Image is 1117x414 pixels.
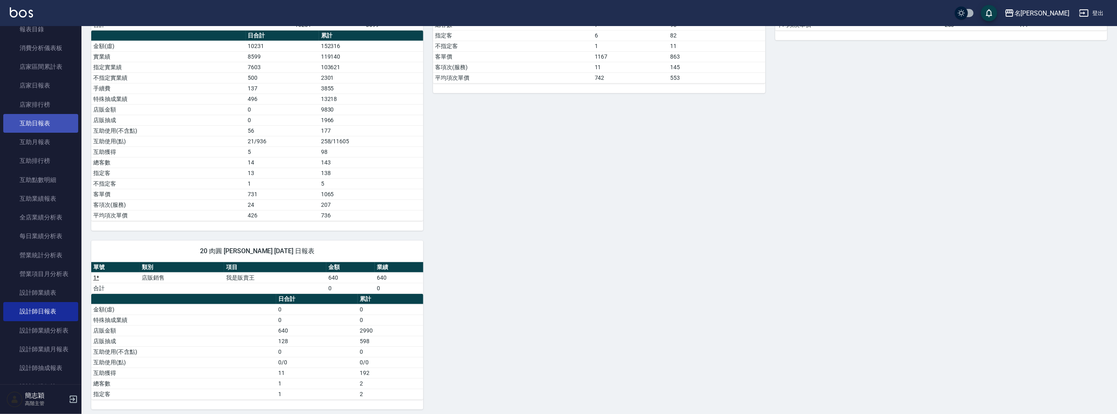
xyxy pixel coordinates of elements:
td: 145 [668,62,765,72]
a: 設計師排行榜 [3,377,78,396]
td: 742 [593,72,668,83]
td: 500 [246,72,319,83]
td: 0 [358,346,423,357]
a: 設計師日報表 [3,302,78,321]
td: 258/11605 [319,136,424,147]
a: 報表目錄 [3,20,78,39]
th: 累計 [358,294,423,304]
td: 1 [276,378,358,389]
td: 177 [319,125,424,136]
td: 店販金額 [91,104,246,115]
td: 互助獲得 [91,147,246,157]
td: 0 [326,283,375,294]
td: 1 [593,41,668,51]
td: 2 [358,378,423,389]
td: 2990 [358,325,423,336]
a: 互助業績報表 [3,189,78,208]
td: 11 [593,62,668,72]
td: 14 [246,157,319,168]
td: 0 [276,304,358,315]
th: 日合計 [276,294,358,304]
td: 0/0 [358,357,423,368]
td: 0/0 [276,357,358,368]
td: 店販銷售 [140,272,224,283]
th: 類別 [140,262,224,273]
p: 高階主管 [25,400,66,407]
td: 137 [246,83,319,94]
td: 金額(虛) [91,304,276,315]
td: 143 [319,157,424,168]
table: a dense table [91,262,423,294]
td: 426 [246,210,319,221]
img: Person [7,391,23,407]
td: 總客數 [91,157,246,168]
td: 863 [668,51,765,62]
td: 互助使用(不含點) [91,346,276,357]
a: 店家區間累計表 [3,57,78,76]
td: 11 [668,41,765,51]
th: 金額 [326,262,375,273]
a: 互助日報表 [3,114,78,133]
td: 指定客 [91,389,276,399]
td: 1 [276,389,358,399]
td: 1966 [319,115,424,125]
td: 店販抽成 [91,336,276,346]
a: 店家日報表 [3,76,78,95]
td: 553 [668,72,765,83]
button: 登出 [1076,6,1107,21]
th: 項目 [224,262,326,273]
td: 731 [246,189,319,199]
td: 98 [319,147,424,157]
button: save [981,5,997,21]
td: 8599 [246,51,319,62]
span: 20 肉圓 [PERSON_NAME] [DATE] 日報表 [101,247,413,255]
td: 152316 [319,41,424,51]
a: 互助點數明細 [3,171,78,189]
a: 營業統計分析表 [3,246,78,265]
td: 客項次(服務) [433,62,592,72]
td: 6 [593,30,668,41]
td: 598 [358,336,423,346]
a: 設計師業績表 [3,283,78,302]
td: 207 [319,199,424,210]
td: 640 [375,272,423,283]
td: 13218 [319,94,424,104]
td: 金額(虛) [91,41,246,51]
td: 0 [276,315,358,325]
td: 互助使用(點) [91,357,276,368]
td: 店販抽成 [91,115,246,125]
td: 我是販賣王 [224,272,326,283]
td: 13 [246,168,319,178]
th: 累計 [319,31,424,41]
table: a dense table [91,294,423,400]
a: 互助排行榜 [3,151,78,170]
th: 日合計 [246,31,319,41]
td: 合計 [91,283,140,294]
td: 1065 [319,189,424,199]
td: 24 [246,199,319,210]
a: 設計師業績月報表 [3,340,78,359]
td: 0 [246,115,319,125]
img: Logo [10,7,33,18]
a: 全店業績分析表 [3,208,78,227]
td: 互助使用(點) [91,136,246,147]
td: 640 [326,272,375,283]
td: 640 [276,325,358,336]
td: 103621 [319,62,424,72]
th: 單號 [91,262,140,273]
td: 客單價 [91,189,246,199]
td: 11 [276,368,358,378]
div: 名[PERSON_NAME] [1014,8,1069,18]
td: 指定實業績 [91,62,246,72]
td: 店販金額 [91,325,276,336]
td: 1 [246,178,319,189]
td: 0 [375,283,423,294]
td: 實業績 [91,51,246,62]
td: 0 [358,315,423,325]
td: 3855 [319,83,424,94]
td: 1167 [593,51,668,62]
td: 21/936 [246,136,319,147]
td: 10231 [246,41,319,51]
td: 496 [246,94,319,104]
a: 每日業績分析表 [3,227,78,245]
